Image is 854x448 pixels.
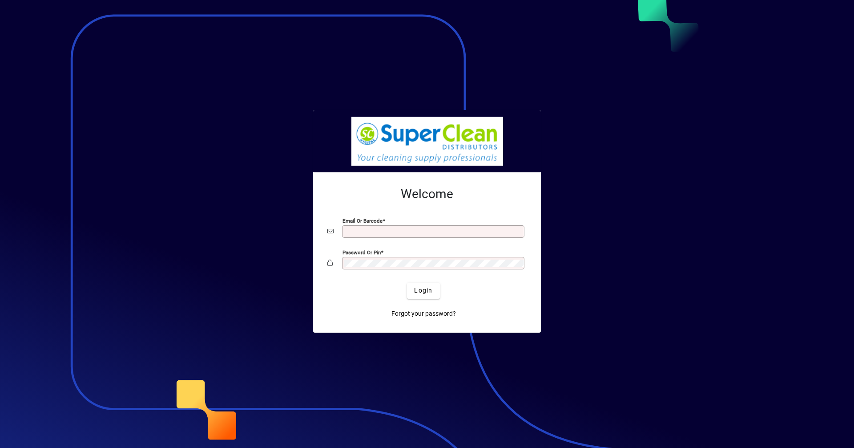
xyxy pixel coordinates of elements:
h2: Welcome [327,187,527,202]
a: Forgot your password? [388,306,459,322]
button: Login [407,283,439,299]
mat-label: Email or Barcode [342,217,383,224]
mat-label: Password or Pin [342,249,381,255]
span: Login [414,286,432,295]
span: Forgot your password? [391,309,456,318]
